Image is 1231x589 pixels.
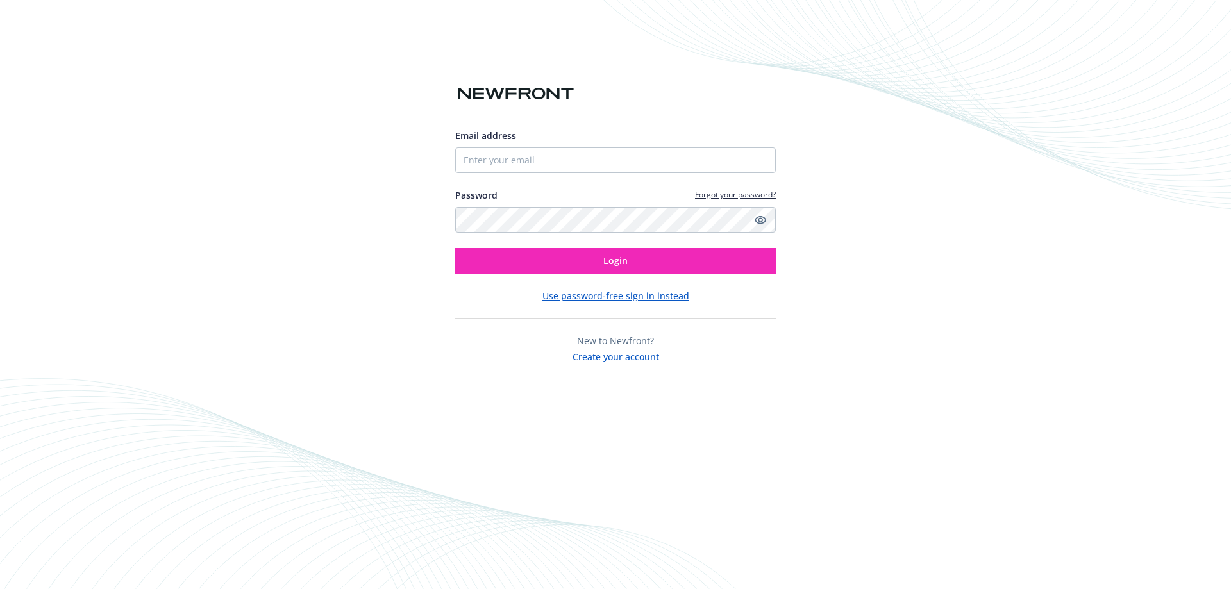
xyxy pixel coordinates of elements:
button: Create your account [573,347,659,363]
input: Enter your email [455,147,776,173]
a: Show password [753,212,768,228]
span: Login [603,254,628,267]
span: Email address [455,129,516,142]
button: Login [455,248,776,274]
img: Newfront logo [455,83,576,105]
label: Password [455,188,498,202]
button: Use password-free sign in instead [542,289,689,303]
input: Enter your password [455,207,776,233]
a: Forgot your password? [695,189,776,200]
span: New to Newfront? [577,335,654,347]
